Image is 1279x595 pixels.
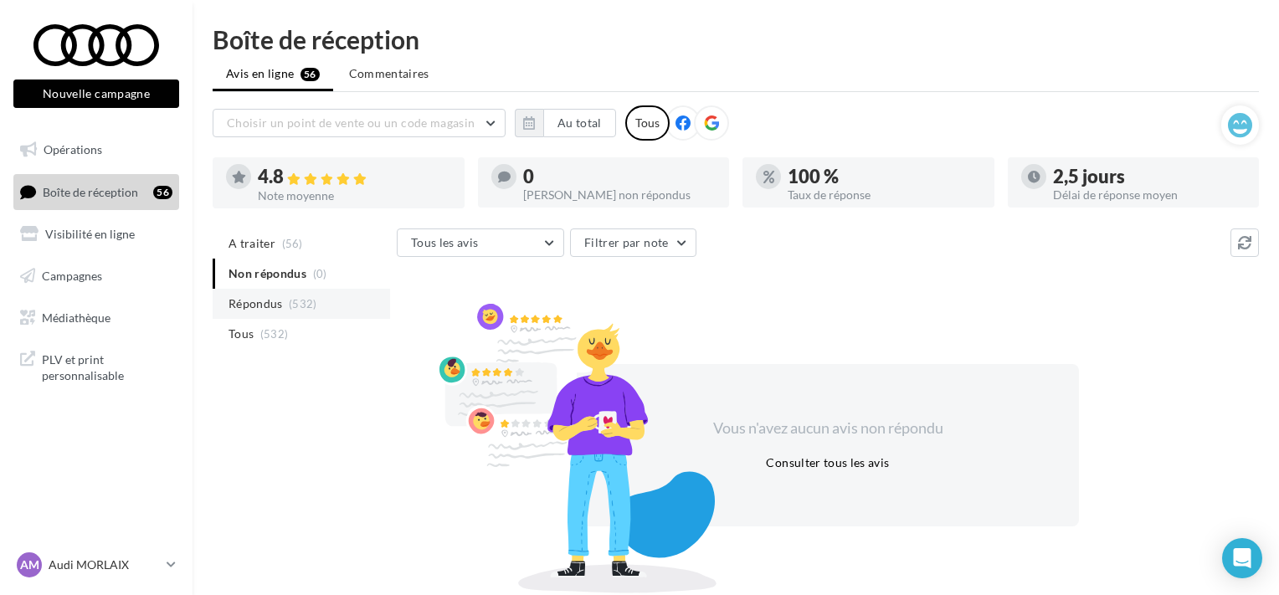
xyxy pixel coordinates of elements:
span: (56) [282,237,303,250]
a: Médiathèque [10,300,182,336]
div: Boîte de réception [213,27,1259,52]
button: Au total [543,109,616,137]
span: Tous [229,326,254,342]
a: PLV et print personnalisable [10,341,182,391]
a: Campagnes [10,259,182,294]
span: Commentaires [349,65,429,82]
span: Choisir un point de vente ou un code magasin [227,115,475,130]
span: A traiter [229,235,275,252]
p: Audi MORLAIX [49,557,160,573]
button: Consulter tous les avis [759,453,896,473]
span: Répondus [229,295,283,312]
button: Nouvelle campagne [13,80,179,108]
span: Opérations [44,142,102,156]
div: 2,5 jours [1053,167,1246,186]
span: Médiathèque [42,310,110,324]
span: Visibilité en ligne [45,227,135,241]
div: 4.8 [258,167,451,187]
button: Filtrer par note [570,228,696,257]
button: Tous les avis [397,228,564,257]
button: Au total [515,109,616,137]
span: Campagnes [42,269,102,283]
div: Taux de réponse [788,189,981,201]
div: 0 [523,167,717,186]
div: Tous [625,105,670,141]
a: Boîte de réception56 [10,174,182,210]
a: Opérations [10,132,182,167]
div: Délai de réponse moyen [1053,189,1246,201]
a: AM Audi MORLAIX [13,549,179,581]
div: 56 [153,186,172,199]
div: Open Intercom Messenger [1222,538,1262,578]
a: Visibilité en ligne [10,217,182,252]
span: AM [20,557,39,573]
button: Choisir un point de vente ou un code magasin [213,109,506,137]
span: (532) [260,327,289,341]
span: Boîte de réception [43,184,138,198]
div: [PERSON_NAME] non répondus [523,189,717,201]
div: Note moyenne [258,190,451,202]
span: (532) [289,297,317,310]
div: 100 % [788,167,981,186]
span: PLV et print personnalisable [42,348,172,384]
span: Tous les avis [411,235,479,249]
div: Vous n'avez aucun avis non répondu [684,418,972,439]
